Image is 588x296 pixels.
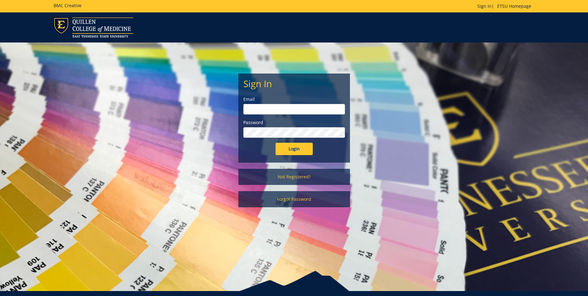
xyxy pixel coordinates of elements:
[54,3,82,8] h5: BMC Creative
[243,119,345,126] label: Password
[243,78,345,89] h2: Sign In
[238,169,350,185] a: Not Registered?
[494,3,534,9] a: ETSU Homepage
[477,3,534,9] p: |
[276,143,313,155] input: Login
[54,17,133,38] img: ETSU logo
[477,3,492,9] a: Sign In
[243,96,345,102] label: Email
[238,191,350,207] a: Forgot Password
